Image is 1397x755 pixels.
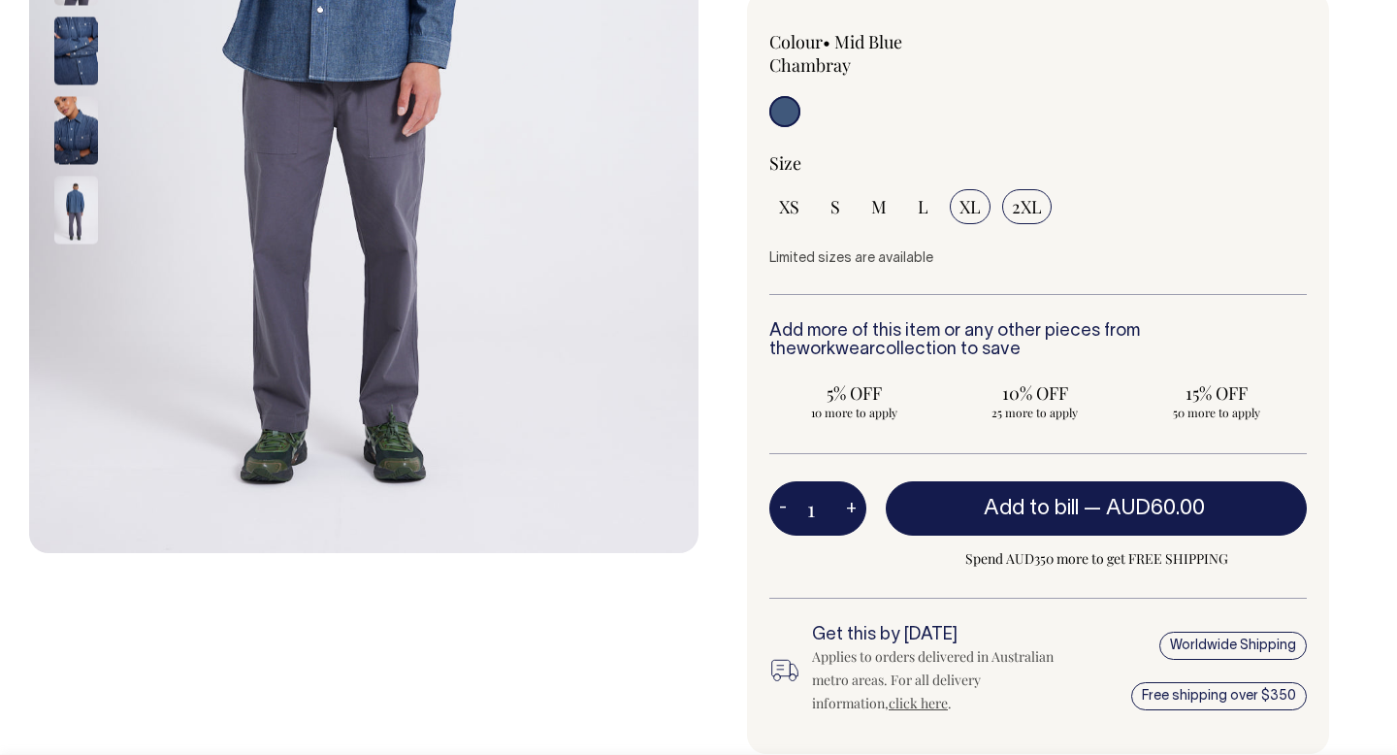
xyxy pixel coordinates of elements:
input: M [861,189,896,224]
button: - [769,489,796,528]
a: workwear [796,342,875,358]
span: S [830,195,840,218]
span: XL [959,195,981,218]
input: 10% OFF 25 more to apply [951,376,1121,426]
span: 2XL [1012,195,1042,218]
input: 2XL [1002,189,1052,224]
div: Applies to orders delivered in Australian metro areas. For all delivery information, . [812,645,1062,715]
span: — [1084,499,1210,518]
a: click here [889,694,948,712]
span: XS [779,195,799,218]
input: 15% OFF 50 more to apply [1131,376,1301,426]
button: + [836,489,866,528]
img: mid-blue-chambray [54,176,98,244]
span: Spend AUD350 more to get FREE SHIPPING [886,547,1307,571]
span: 5% OFF [779,381,929,405]
label: Mid Blue Chambray [769,30,902,77]
span: • [823,30,830,53]
span: 10 more to apply [779,405,929,420]
span: AUD60.00 [1106,499,1205,518]
h6: Get this by [DATE] [812,626,1062,645]
span: 25 more to apply [960,405,1111,420]
input: 5% OFF 10 more to apply [769,376,939,426]
span: Limited sizes are available [769,252,933,265]
span: 10% OFF [960,381,1111,405]
div: Size [769,151,1307,175]
img: mid-blue-chambray [54,96,98,164]
span: 15% OFF [1141,381,1291,405]
input: XS [769,189,809,224]
span: Add to bill [984,499,1079,518]
h6: Add more of this item or any other pieces from the collection to save [769,322,1307,361]
span: 50 more to apply [1141,405,1291,420]
input: L [908,189,938,224]
div: Colour [769,30,985,77]
input: XL [950,189,991,224]
span: M [871,195,887,218]
img: mid-blue-chambray [54,16,98,84]
input: S [821,189,850,224]
span: L [918,195,928,218]
button: Add to bill —AUD60.00 [886,481,1307,536]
